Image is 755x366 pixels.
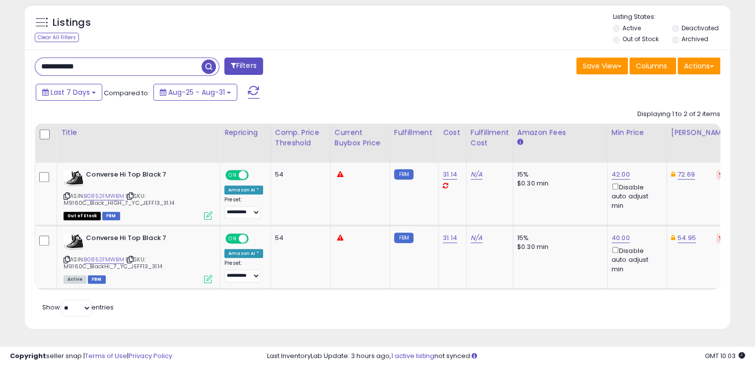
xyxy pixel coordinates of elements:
a: B0852FMWBM [84,255,124,264]
div: Last InventoryLab Update: 3 hours ago, not synced. [267,352,745,361]
button: Actions [678,58,720,74]
div: Fulfillment [394,127,434,138]
span: OFF [247,171,263,180]
button: Filters [224,58,263,75]
span: OFF [247,235,263,243]
span: 2025-09-8 10:03 GMT [705,351,745,361]
span: Compared to: [104,88,149,98]
a: 31.14 [443,233,457,243]
div: Clear All Filters [35,33,79,42]
div: Fulfillment Cost [471,127,509,148]
div: [PERSON_NAME] [671,127,730,138]
button: Aug-25 - Aug-31 [153,84,237,101]
a: N/A [471,233,482,243]
small: FBM [394,233,413,243]
span: ON [226,235,239,243]
div: Amazon AI * [224,185,263,194]
span: Show: entries [42,303,114,312]
h5: Listings [53,16,91,30]
div: Amazon AI * [224,249,263,258]
span: ON [226,171,239,180]
small: Amazon Fees. [517,138,523,147]
span: Aug-25 - Aug-31 [168,87,225,97]
div: Preset: [224,196,263,219]
span: All listings that are currently out of stock and unavailable for purchase on Amazon [64,212,101,220]
div: 54 [275,170,323,179]
b: Converse Hi Top Black 7 [86,170,206,182]
label: Archived [681,35,708,43]
button: Last 7 Days [36,84,102,101]
div: Comp. Price Threshold [275,127,326,148]
div: Title [61,127,216,138]
div: Disable auto adjust min [612,182,659,210]
div: $0.30 min [517,243,600,251]
button: Columns [629,58,676,74]
span: All listings currently available for purchase on Amazon [64,275,86,284]
div: Min Price [612,127,663,138]
div: Amazon Fees [517,127,603,138]
a: 54.95 [678,233,696,243]
a: 1 active listing [391,351,434,361]
div: ASIN: [64,170,212,219]
div: 15% [517,170,600,179]
div: Repricing [224,127,267,138]
div: ASIN: [64,234,212,282]
a: Terms of Use [85,351,127,361]
span: | SKU: M9160C_Black_HIGH_7_YC_JEFF13_31.14 [64,192,174,207]
a: B0852FMWBM [84,192,124,200]
img: 51jnKbRDOpL._SL40_.jpg [64,170,83,186]
a: Privacy Policy [129,351,172,361]
p: Listing States: [613,12,730,22]
div: Displaying 1 to 2 of 2 items [637,110,720,119]
a: 72.69 [678,170,695,180]
span: Columns [636,61,667,71]
div: Current Buybox Price [335,127,386,148]
small: FBM [394,169,413,180]
b: Converse Hi Top Black 7 [86,234,206,245]
div: 54 [275,234,323,243]
div: $0.30 min [517,179,600,188]
label: Deactivated [681,24,718,32]
span: | SKU: M9160C_BlackHi_7_YC_JEFF13_31.14 [64,255,162,270]
span: Last 7 Days [51,87,90,97]
label: Active [622,24,641,32]
div: Disable auto adjust min [612,245,659,274]
a: 40.00 [612,233,630,243]
span: FBM [102,212,120,220]
span: FBM [88,275,106,284]
strong: Copyright [10,351,46,361]
a: 42.00 [612,170,630,180]
button: Save View [576,58,628,74]
div: Preset: [224,260,263,282]
div: seller snap | | [10,352,172,361]
div: 15% [517,234,600,243]
img: 51jnKbRDOpL._SL40_.jpg [64,234,83,250]
a: N/A [471,170,482,180]
a: 31.14 [443,170,457,180]
label: Out of Stock [622,35,659,43]
div: Cost [443,127,462,138]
